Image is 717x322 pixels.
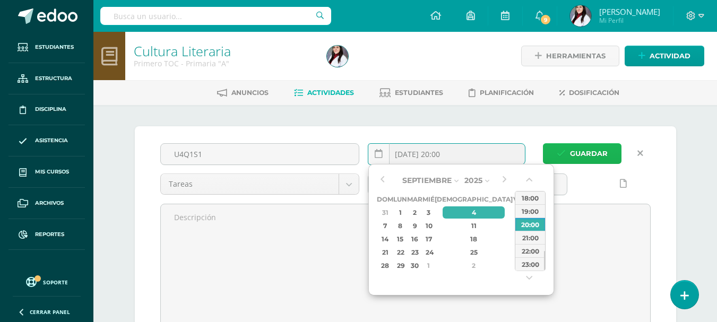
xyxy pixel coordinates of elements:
[559,84,619,101] a: Dosificación
[514,233,523,245] div: 19
[424,220,433,232] div: 10
[8,156,85,188] a: Mis cursos
[443,220,505,232] div: 11
[395,206,406,219] div: 1
[569,89,619,97] span: Dosificación
[231,89,269,97] span: Anuncios
[409,233,421,245] div: 16
[469,84,534,101] a: Planificación
[599,6,660,17] span: [PERSON_NAME]
[402,176,452,185] span: Septiembre
[134,43,314,58] h1: Cultura Literaria
[650,46,690,66] span: Actividad
[514,206,523,219] div: 5
[443,246,505,258] div: 25
[515,231,545,244] div: 21:00
[515,204,545,217] div: 19:00
[161,144,359,164] input: Título
[515,244,545,257] div: 22:00
[409,246,421,258] div: 23
[327,46,348,67] img: afafde42d4535aece34540a006e1cd36.png
[424,259,433,272] div: 1
[8,32,85,63] a: Estudiantes
[378,206,392,219] div: 31
[443,206,505,219] div: 4
[464,176,482,185] span: 2025
[409,259,421,272] div: 30
[134,42,231,60] a: Cultura Literaria
[625,46,704,66] a: Actividad
[443,233,505,245] div: 18
[377,193,393,206] th: Dom
[540,14,551,25] span: 9
[379,84,443,101] a: Estudiantes
[521,46,619,66] a: Herramientas
[443,259,505,272] div: 2
[515,191,545,204] div: 18:00
[424,246,433,258] div: 24
[395,259,406,272] div: 29
[409,206,421,219] div: 2
[395,89,443,97] span: Estudiantes
[409,220,421,232] div: 9
[570,144,608,163] span: Guardar
[134,58,314,68] div: Primero TOC - Primaria 'A'
[217,84,269,101] a: Anuncios
[8,219,85,250] a: Reportes
[480,89,534,97] span: Planificación
[35,230,64,239] span: Reportes
[407,193,422,206] th: Mar
[599,16,660,25] span: Mi Perfil
[368,144,525,164] input: Fecha de entrega
[30,308,70,316] span: Cerrar panel
[378,246,392,258] div: 21
[435,193,513,206] th: [DEMOGRAPHIC_DATA]
[515,257,545,271] div: 23:00
[422,193,435,206] th: Mié
[543,143,621,164] button: Guardar
[8,63,85,94] a: Estructura
[514,246,523,258] div: 26
[515,217,545,231] div: 20:00
[13,274,81,289] a: Soporte
[100,7,331,25] input: Busca un usuario...
[378,233,392,245] div: 14
[294,84,354,101] a: Actividades
[8,188,85,219] a: Archivos
[514,259,523,272] div: 3
[8,125,85,156] a: Asistencia
[35,43,74,51] span: Estudiantes
[8,94,85,126] a: Disciplina
[395,246,406,258] div: 22
[35,105,66,114] span: Disciplina
[35,168,69,176] span: Mis cursos
[35,199,64,207] span: Archivos
[395,233,406,245] div: 15
[161,174,359,194] a: Tareas
[514,220,523,232] div: 12
[393,193,407,206] th: Lun
[395,220,406,232] div: 8
[378,220,392,232] div: 7
[43,279,68,286] span: Soporte
[570,5,591,27] img: afafde42d4535aece34540a006e1cd36.png
[35,136,68,145] span: Asistencia
[513,193,525,206] th: Vie
[424,233,433,245] div: 17
[169,174,331,194] span: Tareas
[424,206,433,219] div: 3
[546,46,606,66] span: Herramientas
[307,89,354,97] span: Actividades
[378,259,392,272] div: 28
[35,74,72,83] span: Estructura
